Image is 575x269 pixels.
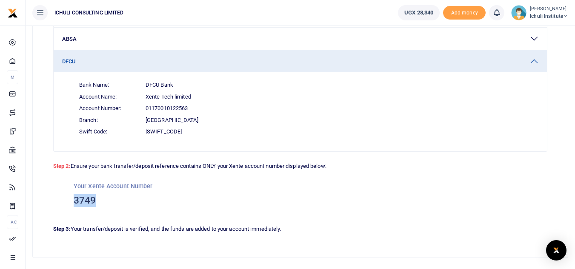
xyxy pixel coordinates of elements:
[398,5,440,20] a: UGX 28,340
[51,9,127,17] span: ICHULI CONSULTING LIMITED
[8,8,18,18] img: logo-small
[79,116,139,125] span: Branch:
[443,6,486,20] span: Add money
[146,93,191,101] span: Xente Tech limited
[53,226,71,232] strong: Step 3:
[395,5,443,20] li: Wallet ballance
[546,240,566,261] div: Open Intercom Messenger
[146,104,188,113] span: 01170010122563
[404,8,433,17] span: UGX 28,340
[79,127,139,136] span: Swift Code:
[53,225,547,234] p: Your transfer/deposit is verified, and the funds are added to your account immediately.
[530,6,568,13] small: [PERSON_NAME]
[511,5,526,20] img: profile-user
[79,81,139,89] span: Bank Name:
[8,9,18,16] a: logo-small logo-large logo-large
[53,159,547,171] p: Ensure your bank transfer/deposit reference contains ONLY your Xente account number displayed below:
[54,28,547,50] button: ABSA
[530,12,568,20] span: Ichuli Institute
[443,9,486,15] a: Add money
[146,116,198,125] span: [GEOGRAPHIC_DATA]
[7,70,18,84] li: M
[54,50,547,72] button: DFCU
[443,6,486,20] li: Toup your wallet
[74,183,153,190] small: Your Xente Account Number
[74,194,527,207] h3: 3749
[146,127,182,136] span: [SWIFT_CODE]
[79,93,139,101] span: Account Name:
[511,5,568,20] a: profile-user [PERSON_NAME] Ichuli Institute
[7,215,18,229] li: Ac
[53,163,71,169] strong: Step 2:
[146,81,173,89] span: DFCU Bank
[79,104,139,113] span: Account Number:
